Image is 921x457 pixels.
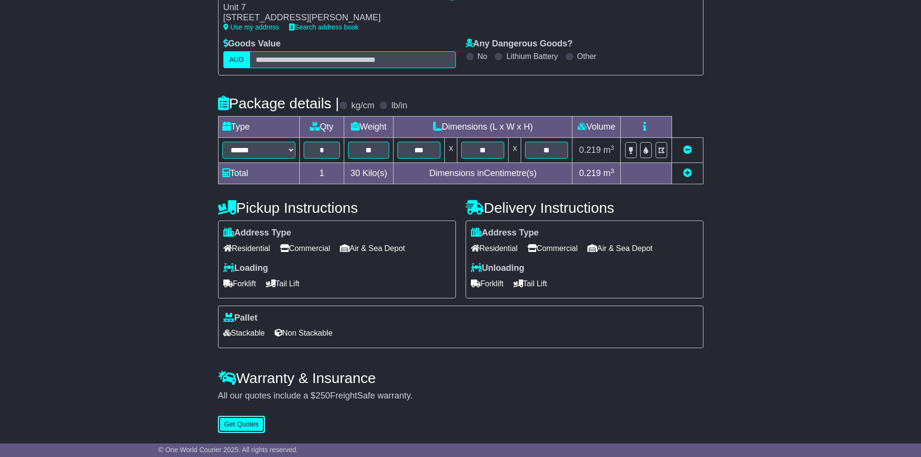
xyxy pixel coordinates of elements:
h4: Delivery Instructions [466,200,703,216]
div: [STREET_ADDRESS][PERSON_NAME] [223,13,438,23]
td: x [445,138,457,163]
td: Dimensions (L x W x H) [394,117,572,138]
label: Unloading [471,263,525,274]
h4: Pickup Instructions [218,200,456,216]
span: Residential [471,241,518,256]
span: Forklift [471,276,504,291]
sup: 3 [611,144,614,151]
span: 0.219 [579,168,601,178]
div: Unit 7 [223,2,438,13]
label: Any Dangerous Goods? [466,39,573,49]
label: AUD [223,51,250,68]
a: Remove this item [683,145,692,155]
h4: Package details | [218,95,339,111]
a: Search address book [289,23,359,31]
span: Tail Lift [513,276,547,291]
td: Volume [572,117,621,138]
a: Use my address [223,23,279,31]
span: 0.219 [579,145,601,155]
button: Get Quotes [218,416,265,433]
span: Stackable [223,325,265,340]
span: Air & Sea Depot [587,241,653,256]
span: Non Stackable [275,325,333,340]
sup: 3 [611,167,614,175]
label: No [478,52,487,61]
span: Tail Lift [266,276,300,291]
label: Other [577,52,597,61]
td: 1 [299,163,344,184]
td: Weight [344,117,394,138]
span: 30 [351,168,360,178]
div: All our quotes include a $ FreightSafe warranty. [218,391,703,401]
h4: Warranty & Insurance [218,370,703,386]
span: Forklift [223,276,256,291]
td: Type [218,117,299,138]
span: © One World Courier 2025. All rights reserved. [159,446,298,454]
td: Qty [299,117,344,138]
label: Address Type [223,228,292,238]
span: m [603,145,614,155]
a: Add new item [683,168,692,178]
label: Loading [223,263,268,274]
label: lb/in [391,101,407,111]
label: Goods Value [223,39,281,49]
td: Kilo(s) [344,163,394,184]
span: m [603,168,614,178]
label: Pallet [223,313,258,324]
span: 250 [316,391,330,400]
span: Air & Sea Depot [340,241,405,256]
label: kg/cm [351,101,374,111]
td: Dimensions in Centimetre(s) [394,163,572,184]
span: Commercial [280,241,330,256]
span: Commercial [527,241,578,256]
label: Address Type [471,228,539,238]
td: x [509,138,521,163]
td: Total [218,163,299,184]
span: Residential [223,241,270,256]
label: Lithium Battery [506,52,558,61]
